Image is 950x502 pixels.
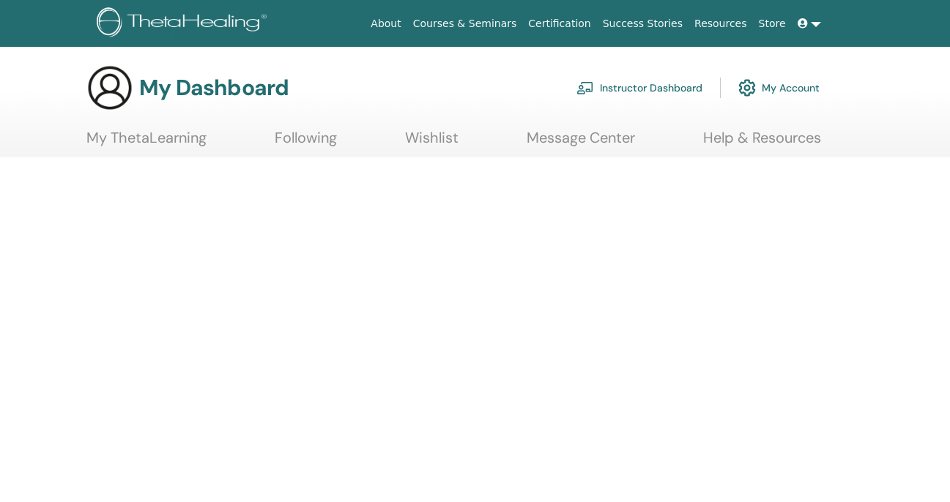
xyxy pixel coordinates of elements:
[738,75,756,100] img: cog.svg
[405,129,459,157] a: Wishlist
[365,10,407,37] a: About
[576,81,594,94] img: chalkboard-teacher.svg
[86,129,207,157] a: My ThetaLearning
[275,129,337,157] a: Following
[753,10,792,37] a: Store
[407,10,523,37] a: Courses & Seminars
[703,129,821,157] a: Help & Resources
[522,10,596,37] a: Certification
[576,72,702,104] a: Instructor Dashboard
[527,129,635,157] a: Message Center
[139,75,289,101] h3: My Dashboard
[97,7,272,40] img: logo.png
[738,72,820,104] a: My Account
[86,64,133,111] img: generic-user-icon.jpg
[689,10,753,37] a: Resources
[597,10,689,37] a: Success Stories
